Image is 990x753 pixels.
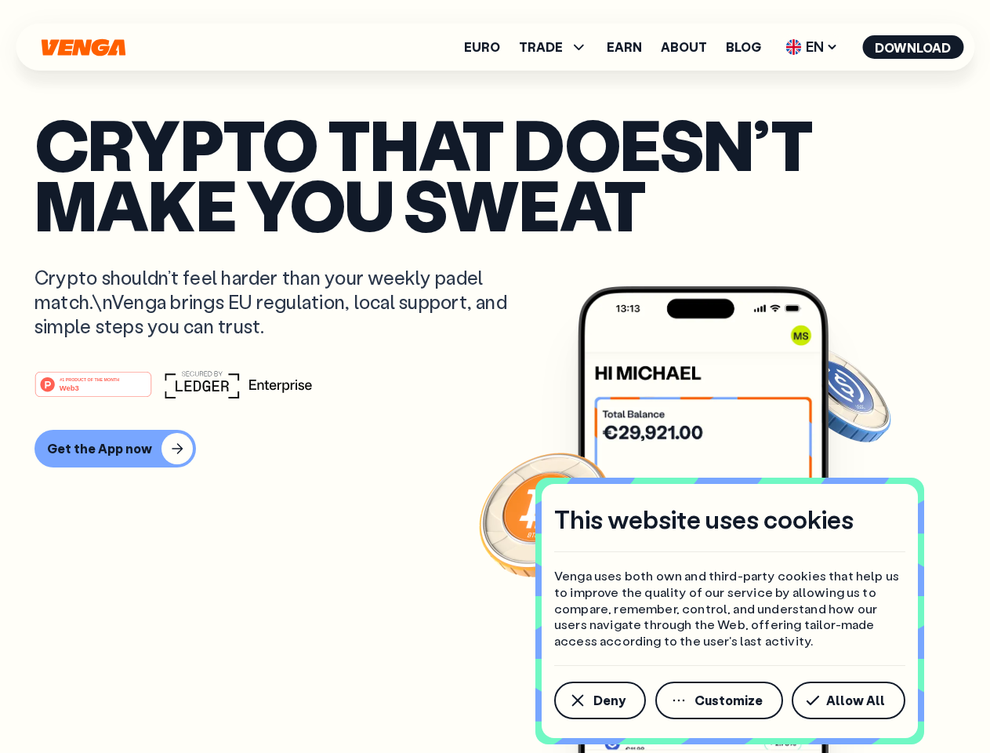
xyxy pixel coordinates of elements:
img: flag-uk [785,39,801,55]
a: Earn [607,41,642,53]
button: Deny [554,682,646,719]
a: Get the App now [34,430,956,467]
p: Crypto that doesn’t make you sweat [34,114,956,234]
a: Euro [464,41,500,53]
tspan: Web3 [60,383,79,391]
h4: This website uses cookies [554,503,854,536]
span: Customize [694,694,763,707]
img: USDC coin [781,337,894,450]
span: TRADE [519,41,563,53]
button: Download [862,35,963,59]
img: Bitcoin [476,443,617,584]
span: Allow All [826,694,885,707]
span: TRADE [519,38,588,56]
button: Allow All [792,682,905,719]
a: #1 PRODUCT OF THE MONTHWeb3 [34,380,152,401]
svg: Home [39,38,127,56]
a: Blog [726,41,761,53]
tspan: #1 PRODUCT OF THE MONTH [60,376,119,381]
span: Deny [593,694,626,707]
span: EN [780,35,843,60]
p: Venga uses both own and third-party cookies that help us to improve the quality of our service by... [554,568,905,649]
p: Crypto shouldn’t feel harder than your weekly padel match.\nVenga brings EU regulation, local sup... [34,265,530,339]
button: Get the App now [34,430,196,467]
button: Customize [655,682,783,719]
div: Get the App now [47,441,152,457]
a: About [661,41,707,53]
